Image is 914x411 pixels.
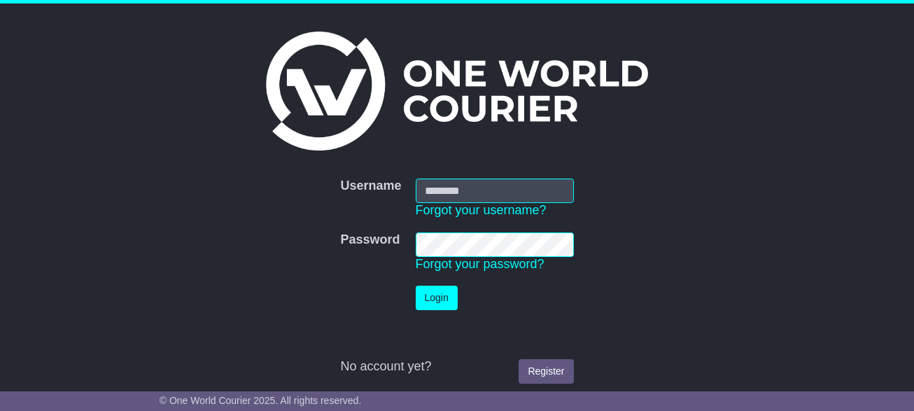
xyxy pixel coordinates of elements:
span: © One World Courier 2025. All rights reserved. [160,395,362,406]
div: No account yet? [340,359,573,375]
label: Username [340,179,401,194]
a: Forgot your username? [416,203,547,217]
img: One World [266,32,648,151]
label: Password [340,232,400,248]
a: Register [519,359,573,384]
a: Forgot your password? [416,257,544,271]
button: Login [416,286,458,310]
